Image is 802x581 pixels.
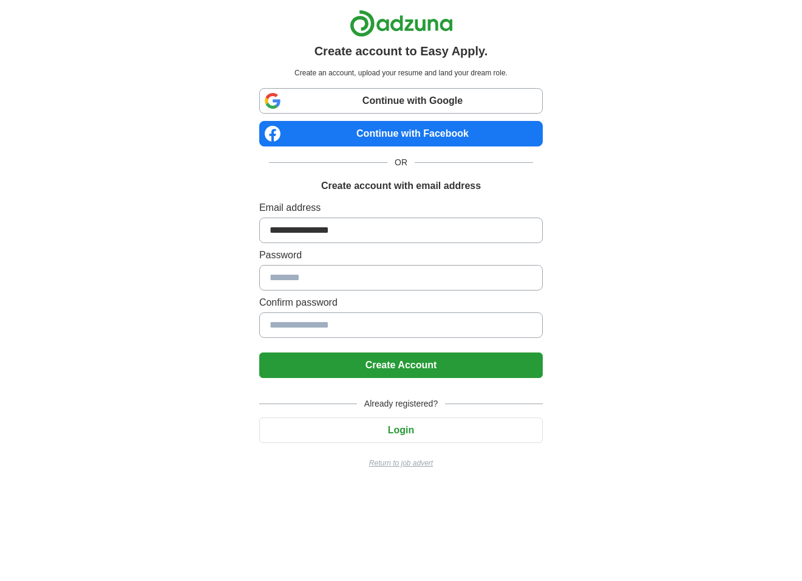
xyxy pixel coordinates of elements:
[314,42,488,60] h1: Create account to Easy Apply.
[259,425,543,435] a: Login
[259,295,543,310] label: Confirm password
[321,179,481,193] h1: Create account with email address
[350,10,453,37] img: Adzuna logo
[259,121,543,146] a: Continue with Facebook
[259,458,543,469] a: Return to job advert
[387,156,415,169] span: OR
[259,352,543,378] button: Create Account
[259,201,543,215] label: Email address
[259,418,543,443] button: Login
[259,88,543,114] a: Continue with Google
[259,248,543,263] label: Password
[357,397,445,410] span: Already registered?
[262,67,540,78] p: Create an account, upload your resume and land your dream role.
